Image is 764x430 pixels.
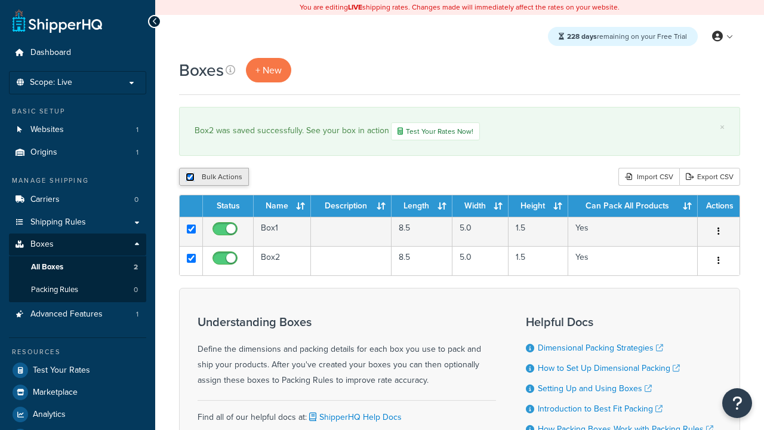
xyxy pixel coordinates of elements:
li: Packing Rules [9,279,146,301]
th: Description : activate to sort column ascending [311,195,392,217]
span: Shipping Rules [30,217,86,228]
span: Carriers [30,195,60,205]
td: 8.5 [392,246,452,275]
span: Scope: Live [30,78,72,88]
a: Dashboard [9,42,146,64]
b: LIVE [348,2,362,13]
div: Basic Setup [9,106,146,116]
span: 2 [134,262,138,272]
span: Analytics [33,410,66,420]
div: Define the dimensions and packing details for each box you use to pack and ship your products. Af... [198,315,496,388]
h1: Boxes [179,59,224,82]
div: Manage Shipping [9,176,146,186]
span: Packing Rules [31,285,78,295]
td: Yes [568,217,698,246]
li: Origins [9,142,146,164]
th: Width : activate to sort column ascending [452,195,509,217]
a: Introduction to Best Fit Packing [538,403,663,415]
a: Setting Up and Using Boxes [538,382,652,395]
button: Open Resource Center [722,388,752,418]
li: Boxes [9,234,146,302]
td: Box2 [254,246,311,275]
a: × [720,122,725,132]
li: Advanced Features [9,303,146,325]
span: 1 [136,309,138,320]
span: + New [255,63,282,77]
span: Advanced Features [30,309,103,320]
a: Test Your Rates Now! [391,122,480,140]
li: All Boxes [9,256,146,278]
th: Length : activate to sort column ascending [392,195,452,217]
td: 5.0 [452,246,509,275]
h3: Helpful Docs [526,315,713,328]
td: Box1 [254,217,311,246]
span: 1 [136,148,138,158]
a: All Boxes 2 [9,256,146,278]
span: 1 [136,125,138,135]
button: Bulk Actions [179,168,249,186]
div: Import CSV [618,168,679,186]
a: Origins 1 [9,142,146,164]
td: Yes [568,246,698,275]
td: 1.5 [509,217,568,246]
a: Advanced Features 1 [9,303,146,325]
a: Shipping Rules [9,211,146,234]
li: Websites [9,119,146,141]
span: 0 [134,285,138,295]
a: Analytics [9,404,146,425]
a: Boxes [9,234,146,256]
th: Name : activate to sort column ascending [254,195,311,217]
li: Carriers [9,189,146,211]
a: ShipperHQ Help Docs [307,411,402,423]
th: Height : activate to sort column ascending [509,195,568,217]
span: Boxes [30,239,54,250]
td: 1.5 [509,246,568,275]
a: Export CSV [679,168,740,186]
div: Find all of our helpful docs at: [198,400,496,425]
h3: Understanding Boxes [198,315,496,328]
span: Dashboard [30,48,71,58]
div: Resources [9,347,146,357]
a: Marketplace [9,382,146,403]
td: 5.0 [452,217,509,246]
strong: 228 days [567,31,597,42]
th: Can Pack All Products : activate to sort column ascending [568,195,698,217]
span: All Boxes [31,262,63,272]
a: How to Set Up Dimensional Packing [538,362,680,374]
th: Actions [698,195,740,217]
div: Box2 was saved successfully. See your box in action [195,122,725,140]
td: 8.5 [392,217,452,246]
span: Test Your Rates [33,365,90,376]
th: Status [203,195,254,217]
a: + New [246,58,291,82]
span: Origins [30,148,57,158]
a: ShipperHQ Home [13,9,102,33]
a: Packing Rules 0 [9,279,146,301]
div: remaining on your Free Trial [548,27,698,46]
a: Carriers 0 [9,189,146,211]
span: 0 [134,195,138,205]
a: Websites 1 [9,119,146,141]
a: Dimensional Packing Strategies [538,342,663,354]
span: Marketplace [33,388,78,398]
a: Test Your Rates [9,360,146,381]
span: Websites [30,125,64,135]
